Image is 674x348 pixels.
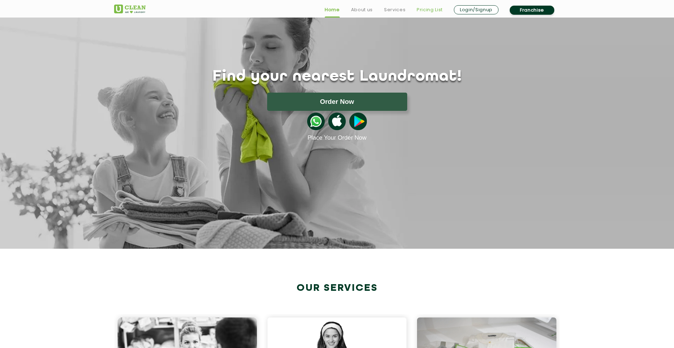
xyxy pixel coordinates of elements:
[114,282,560,294] h2: Our Services
[267,93,407,111] button: Order Now
[328,113,346,130] img: apple-icon.png
[454,5,498,14] a: Login/Signup
[384,6,405,14] a: Services
[510,6,554,15] a: Franchise
[308,134,366,141] a: Place Your Order Now
[325,6,340,14] a: Home
[351,6,373,14] a: About us
[307,113,325,130] img: whatsappicon.png
[114,5,146,13] img: UClean Laundry and Dry Cleaning
[349,113,367,130] img: playstoreicon.png
[109,68,565,86] h1: Find your nearest Laundromat!
[417,6,443,14] a: Pricing List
